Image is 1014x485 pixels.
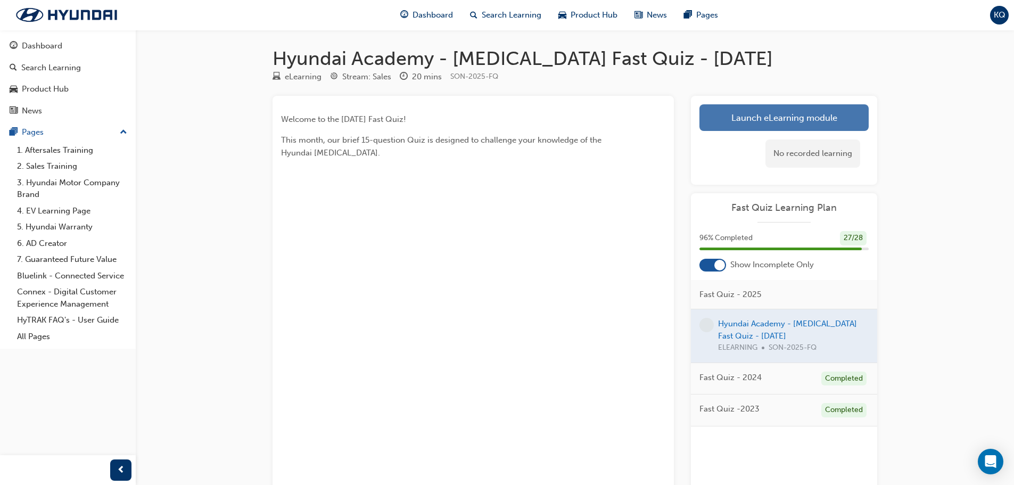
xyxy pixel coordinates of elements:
span: clock-icon [400,72,408,82]
a: 3. Hyundai Motor Company Brand [13,175,131,203]
span: Search Learning [482,9,541,21]
button: KQ [990,6,1009,24]
a: pages-iconPages [675,4,727,26]
span: 96 % Completed [699,232,753,244]
div: No recorded learning [765,139,860,168]
a: Dashboard [4,36,131,56]
span: Fast Quiz -2023 [699,403,760,415]
div: Completed [821,403,867,417]
div: Search Learning [21,62,81,74]
span: car-icon [10,85,18,94]
a: News [4,101,131,121]
a: 6. AD Creator [13,235,131,252]
a: 5. Hyundai Warranty [13,219,131,235]
span: news-icon [634,9,642,22]
span: guage-icon [10,42,18,51]
span: Pages [696,9,718,21]
span: pages-icon [684,9,692,22]
a: Bluelink - Connected Service [13,268,131,284]
img: Trak [5,4,128,26]
div: eLearning [285,71,321,83]
a: Launch eLearning module [699,104,869,131]
button: Pages [4,122,131,142]
span: up-icon [120,126,127,139]
span: Welcome to the [DATE] Fast Quiz! [281,114,406,124]
span: KQ [994,9,1005,21]
a: car-iconProduct Hub [550,4,626,26]
div: Duration [400,70,442,84]
a: search-iconSearch Learning [461,4,550,26]
a: guage-iconDashboard [392,4,461,26]
span: prev-icon [117,464,125,477]
div: Dashboard [22,40,62,52]
span: Learning resource code [450,72,498,81]
span: search-icon [470,9,477,22]
span: News [647,9,667,21]
a: 2. Sales Training [13,158,131,175]
a: Fast Quiz Learning Plan [699,202,869,214]
a: 1. Aftersales Training [13,142,131,159]
span: guage-icon [400,9,408,22]
span: learningRecordVerb_NONE-icon [699,318,714,332]
div: 27 / 28 [840,231,867,245]
div: News [22,105,42,117]
a: HyTRAK FAQ's - User Guide [13,312,131,328]
a: 4. EV Learning Page [13,203,131,219]
span: Product Hub [571,9,617,21]
span: Fast Quiz - 2025 [699,289,761,301]
div: Product Hub [22,83,69,95]
span: learningResourceType_ELEARNING-icon [273,72,281,82]
div: 20 mins [412,71,442,83]
a: news-iconNews [626,4,675,26]
span: search-icon [10,63,17,73]
div: Stream [330,70,391,84]
div: Completed [821,372,867,386]
div: Type [273,70,321,84]
div: Stream: Sales [342,71,391,83]
span: target-icon [330,72,338,82]
a: All Pages [13,328,131,345]
span: Dashboard [413,9,453,21]
span: This month, our brief 15-question Quiz is designed to challenge your knowledge of the Hyundai [ME... [281,135,604,158]
span: pages-icon [10,128,18,137]
span: car-icon [558,9,566,22]
button: DashboardSearch LearningProduct HubNews [4,34,131,122]
h1: Hyundai Academy - [MEDICAL_DATA] Fast Quiz - [DATE] [273,47,877,70]
span: Fast Quiz - 2024 [699,372,762,384]
a: Product Hub [4,79,131,99]
span: Show Incomplete Only [730,259,814,271]
a: Search Learning [4,58,131,78]
span: news-icon [10,106,18,116]
a: Connex - Digital Customer Experience Management [13,284,131,312]
a: 7. Guaranteed Future Value [13,251,131,268]
div: Open Intercom Messenger [978,449,1003,474]
div: Pages [22,126,44,138]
